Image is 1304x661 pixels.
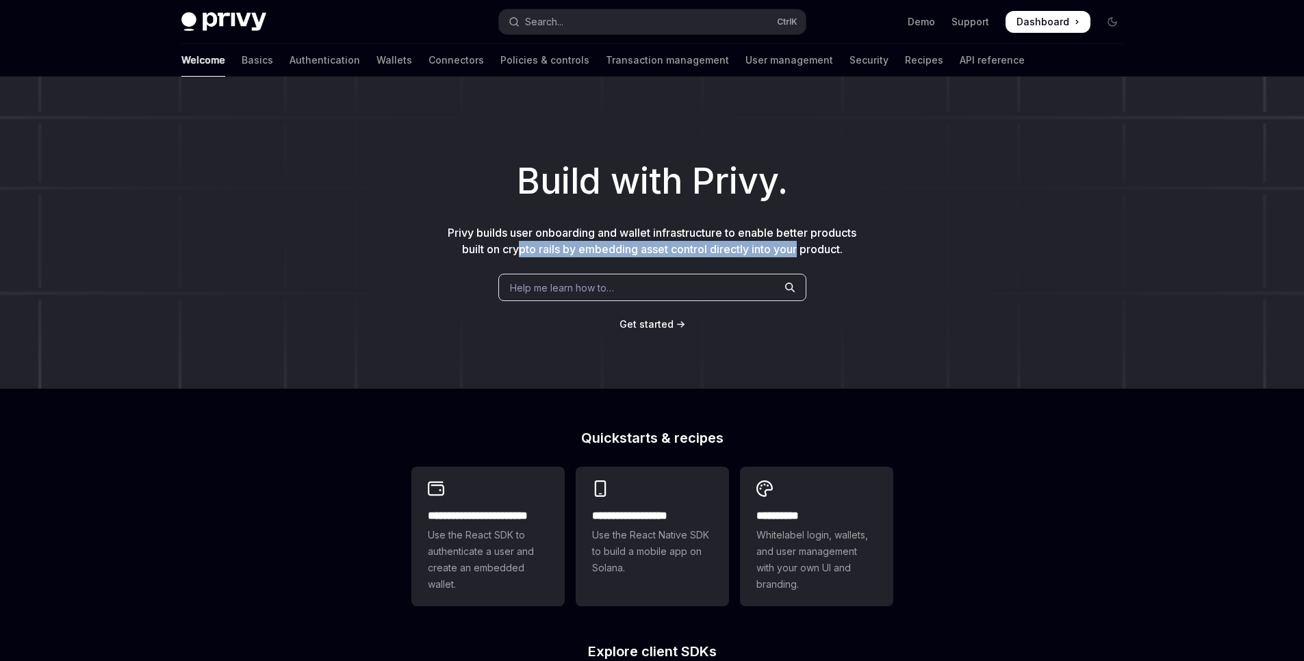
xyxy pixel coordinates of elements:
a: Basics [242,44,273,77]
span: Ctrl K [777,16,797,27]
span: Use the React Native SDK to build a mobile app on Solana. [592,527,713,576]
a: Welcome [181,44,225,77]
a: Support [951,15,989,29]
span: Privy builds user onboarding and wallet infrastructure to enable better products built on crypto ... [448,226,856,256]
span: Dashboard [1017,15,1069,29]
a: Transaction management [606,44,729,77]
span: Get started [619,318,674,330]
button: Open search [499,10,806,34]
div: Search... [525,14,563,30]
a: Authentication [290,44,360,77]
span: Help me learn how to… [510,281,614,295]
a: Dashboard [1006,11,1090,33]
h1: Build with Privy. [22,155,1282,208]
span: Use the React SDK to authenticate a user and create an embedded wallet. [428,527,548,593]
a: Security [849,44,888,77]
h2: Quickstarts & recipes [411,431,893,445]
a: Wallets [376,44,412,77]
h2: Explore client SDKs [411,645,893,658]
a: Demo [908,15,935,29]
a: **** **** **** ***Use the React Native SDK to build a mobile app on Solana. [576,467,729,606]
button: Toggle dark mode [1101,11,1123,33]
a: API reference [960,44,1025,77]
a: User management [745,44,833,77]
a: Connectors [429,44,484,77]
a: Policies & controls [500,44,589,77]
img: dark logo [181,12,266,31]
span: Whitelabel login, wallets, and user management with your own UI and branding. [756,527,877,593]
a: Recipes [905,44,943,77]
a: Get started [619,317,674,331]
a: **** *****Whitelabel login, wallets, and user management with your own UI and branding. [740,467,893,606]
